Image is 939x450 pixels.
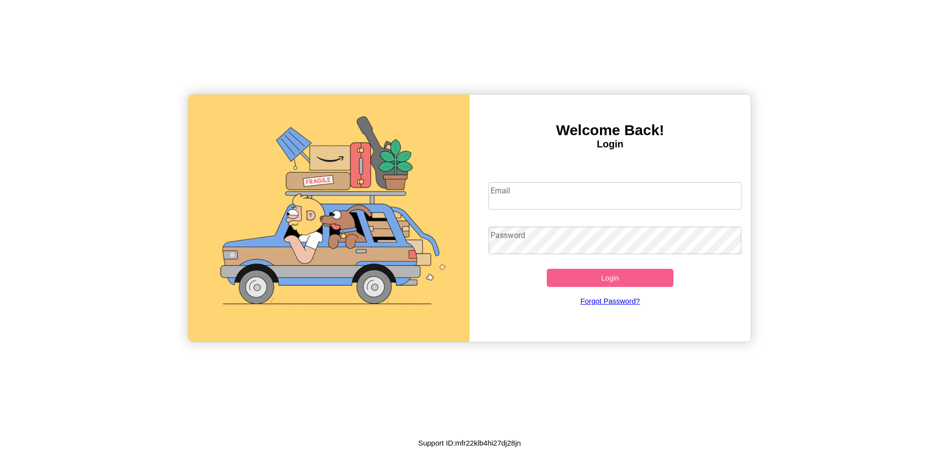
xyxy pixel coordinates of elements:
[547,269,673,287] button: Login
[469,122,751,139] h3: Welcome Back!
[188,95,469,342] img: gif
[469,139,751,150] h4: Login
[484,287,737,315] a: Forgot Password?
[418,436,521,450] p: Support ID: mfr22klb4hi27dj28jn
